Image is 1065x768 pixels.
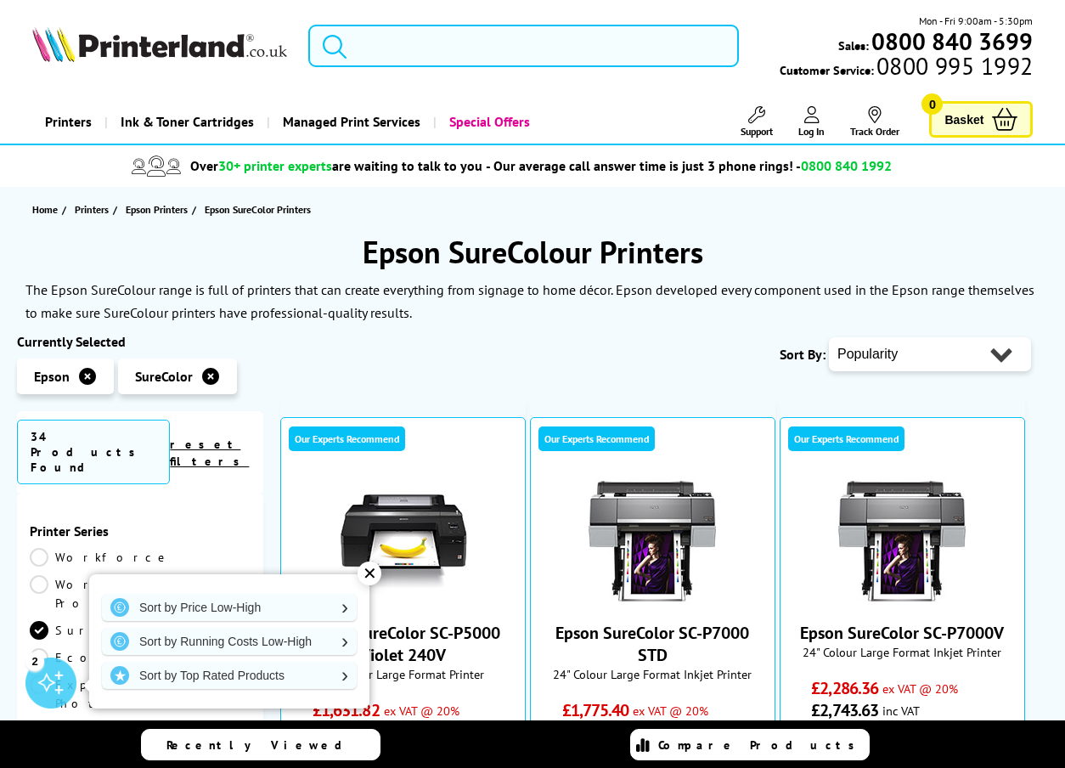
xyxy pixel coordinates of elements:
a: Epson SureColor SC-P5000 Violet 240V [340,591,467,608]
b: 0800 840 3699 [871,25,1033,57]
span: Customer Service: [780,58,1033,78]
a: Log In [798,106,825,138]
span: 0800 840 1992 [801,157,892,174]
span: SureColor [135,368,193,385]
span: 0800 995 1992 [874,58,1033,74]
span: inc VAT [882,703,920,719]
a: Epson SureColor SC-P7000 STD [555,622,749,666]
span: Epson SureColor Printers [205,203,311,216]
span: Sort By: [780,346,826,363]
a: Epson Printers [126,200,192,218]
a: Printers [32,100,104,144]
a: 0800 840 3699 [869,33,1033,49]
span: A2 Colour Large Format Printer [290,666,516,682]
span: ex VAT @ 20% [633,703,708,719]
span: 24" Colour Large Format Inkjet Printer [789,644,1016,660]
a: Epson SureColor SC-P5000 Violet 240V [307,622,500,666]
span: Epson [34,368,70,385]
a: Epson SureColor SC-P7000V [838,591,966,608]
a: EcoTank [30,648,140,667]
div: Our Experts Recommend [788,426,904,451]
a: Printers [75,200,113,218]
a: Sort by Price Low-High [102,594,357,621]
span: Sales: [838,37,869,54]
span: - Our average call answer time is just 3 phone rings! - [486,157,892,174]
div: Currently Selected [17,333,263,350]
span: Printers [75,200,109,218]
span: Epson Printers [126,200,188,218]
span: £1,775.40 [562,699,629,721]
a: Track Order [850,106,899,138]
a: Basket 0 [929,101,1033,138]
a: reset filters [170,437,249,469]
a: Ink & Toner Cartridges [104,100,267,144]
div: Our Experts Recommend [289,426,405,451]
a: Workforce [30,548,171,567]
a: Workforce Pro [30,575,171,613]
a: Support [741,106,773,138]
span: Mon - Fri 9:00am - 5:30pm [919,13,1033,29]
span: £1,631.82 [313,699,380,721]
img: Printerland Logo [32,26,287,63]
a: Home [32,200,62,218]
span: 34 Products Found [17,420,170,484]
span: ex VAT @ 20% [384,703,459,719]
div: Our Experts Recommend [538,426,655,451]
span: Over are waiting to talk to you [190,157,482,174]
span: 30+ printer experts [218,157,332,174]
span: £2,743.63 [811,699,878,721]
div: ✕ [358,562,381,585]
a: Special Offers [433,100,543,144]
a: Compare Products [630,729,870,760]
a: Sort by Running Costs Low-High [102,628,357,655]
p: The Epson SureColour range is full of printers that can create everything from signage to home dé... [25,281,1034,321]
span: £2,286.36 [811,677,878,699]
a: Managed Print Services [267,100,433,144]
a: Epson SureColor SC-P7000 STD [589,591,716,608]
span: ex VAT @ 20% [882,680,958,697]
span: Log In [798,125,825,138]
img: Epson SureColor SC-P7000V [838,477,966,605]
h1: Epson SureColour Printers [17,232,1048,272]
span: Basket [944,108,983,131]
a: Sort by Top Rated Products [102,662,357,689]
img: Epson SureColor SC-P5000 Violet 240V [340,477,467,605]
a: SureColor [30,621,162,640]
span: Support [741,125,773,138]
img: Epson SureColor SC-P7000 STD [589,477,716,605]
span: 24" Colour Large Format Inkjet Printer [539,666,766,682]
span: Ink & Toner Cartridges [121,100,254,144]
a: Printerland Logo [32,26,287,66]
a: Recently Viewed [141,729,380,760]
span: Recently Viewed [166,737,359,753]
div: 2 [25,652,44,670]
span: Compare Products [658,737,864,753]
span: Printer Series [30,522,251,539]
a: Epson SureColor SC-P7000V [800,622,1004,644]
span: 0 [921,93,943,115]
